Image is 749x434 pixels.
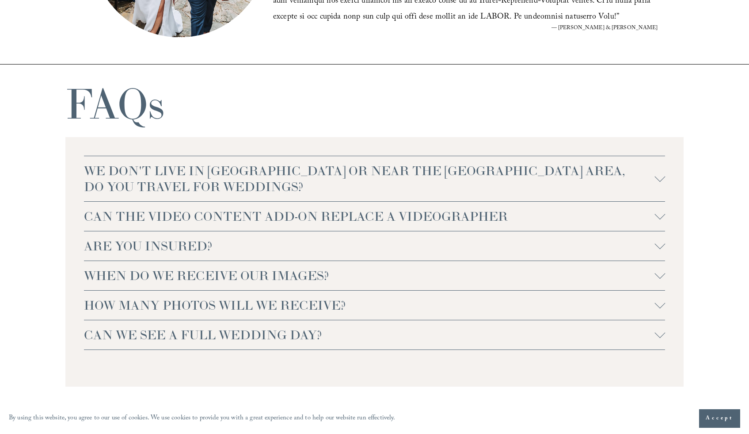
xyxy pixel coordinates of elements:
button: CAN THE VIDEO CONTENT ADD-ON REPLACE A VIDEOGRAPHER [84,202,665,231]
h1: FAQs [65,83,164,125]
figcaption: — [PERSON_NAME] & [PERSON_NAME] [273,26,658,31]
button: HOW MANY PHOTOS WILL WE RECEIVE? [84,291,665,320]
span: ARE YOU INSURED? [84,238,655,254]
span: HOW MANY PHOTOS WILL WE RECEIVE? [84,297,655,313]
span: WE DON'T LIVE IN [GEOGRAPHIC_DATA] OR NEAR THE [GEOGRAPHIC_DATA] AREA, DO YOU TRAVEL FOR WEDDINGS? [84,163,655,195]
button: WE DON'T LIVE IN [GEOGRAPHIC_DATA] OR NEAR THE [GEOGRAPHIC_DATA] AREA, DO YOU TRAVEL FOR WEDDINGS? [84,156,665,201]
button: Accept [699,409,740,428]
button: WHEN DO WE RECEIVE OUR IMAGES? [84,261,665,290]
span: CAN THE VIDEO CONTENT ADD-ON REPLACE A VIDEOGRAPHER [84,208,655,224]
button: ARE YOU INSURED? [84,231,665,261]
span: CAN WE SEE A FULL WEDDING DAY? [84,327,655,343]
span: ” [616,11,619,24]
span: Accept [706,414,734,423]
p: By using this website, you agree to our use of cookies. We use cookies to provide you with a grea... [9,412,395,425]
button: CAN WE SEE A FULL WEDDING DAY? [84,320,665,350]
span: WHEN DO WE RECEIVE OUR IMAGES? [84,268,655,284]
